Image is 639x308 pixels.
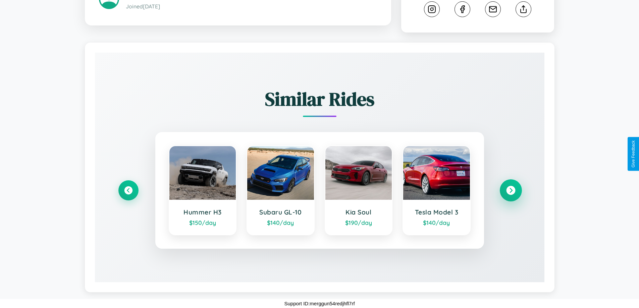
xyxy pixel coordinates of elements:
[332,208,385,216] h3: Kia Soul
[126,2,377,11] p: Joined [DATE]
[254,208,307,216] h3: Subaru GL-10
[403,145,471,235] a: Tesla Model 3$140/day
[118,86,521,112] h2: Similar Rides
[284,299,355,308] p: Support ID: merggun54redjhfl7rf
[325,145,393,235] a: Kia Soul$190/day
[176,219,229,226] div: $ 150 /day
[332,219,385,226] div: $ 190 /day
[247,145,315,235] a: Subaru GL-10$140/day
[410,219,463,226] div: $ 140 /day
[631,140,636,168] div: Give Feedback
[410,208,463,216] h3: Tesla Model 3
[254,219,307,226] div: $ 140 /day
[176,208,229,216] h3: Hummer H3
[169,145,237,235] a: Hummer H3$150/day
